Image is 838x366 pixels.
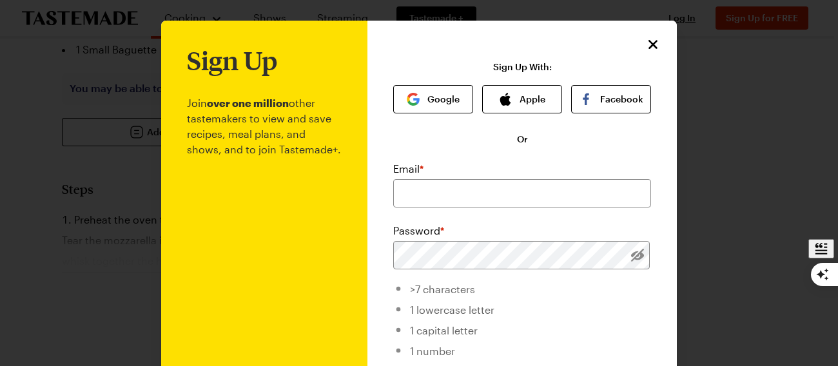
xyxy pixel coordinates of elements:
span: >7 characters [410,283,475,295]
button: Apple [482,85,562,113]
label: Password [393,223,444,238]
label: Email [393,161,424,177]
h1: Sign Up [187,46,277,75]
b: over one million [207,97,289,109]
span: 1 lowercase letter [410,303,494,316]
span: 1 number [410,345,455,357]
button: Google [393,85,473,113]
p: Sign Up With: [493,62,552,72]
span: Or [517,133,528,146]
span: 1 capital letter [410,324,478,336]
button: Facebook [571,85,651,113]
button: Close [645,36,661,53]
